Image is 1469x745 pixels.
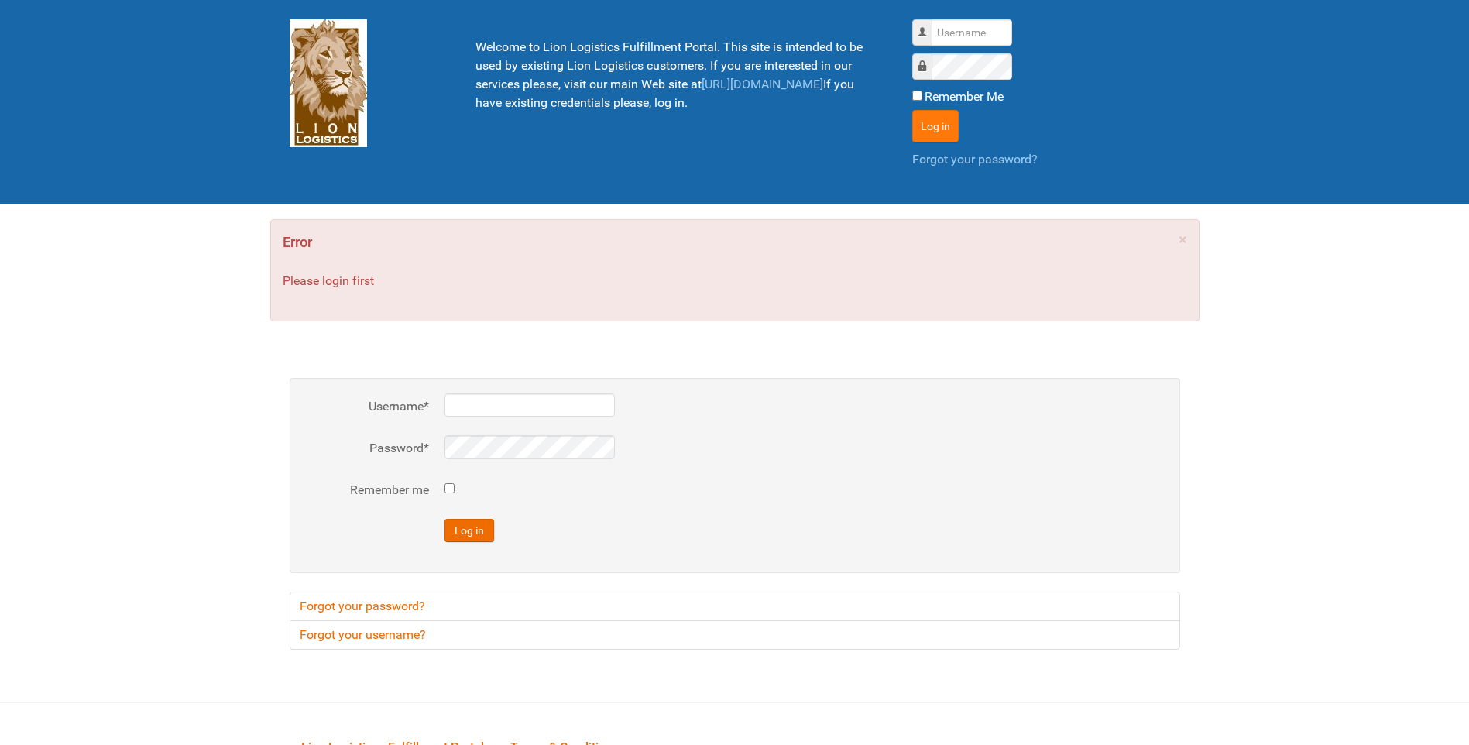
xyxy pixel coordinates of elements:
button: Log in [444,519,494,542]
a: × [1179,232,1187,247]
label: Password [305,439,429,458]
a: Forgot your password? [912,152,1038,167]
p: Please login first [283,272,1187,290]
label: Remember Me [925,88,1004,106]
a: Lion Logistics [290,75,367,90]
p: Welcome to Lion Logistics Fulfillment Portal. This site is intended to be used by existing Lion L... [475,38,874,112]
input: Username [932,19,1012,46]
a: [URL][DOMAIN_NAME] [702,77,823,91]
label: Username [305,397,429,416]
a: Forgot your username? [290,620,1180,650]
h4: Error [283,232,1187,253]
a: Forgot your password? [290,592,1180,621]
label: Remember me [305,481,429,500]
button: Log in [912,110,959,142]
img: Lion Logistics [290,19,367,147]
